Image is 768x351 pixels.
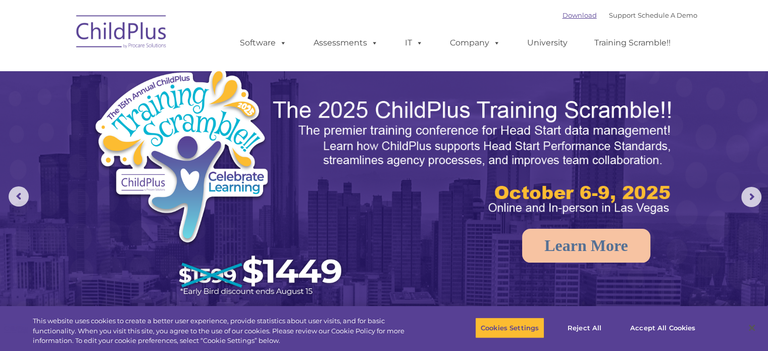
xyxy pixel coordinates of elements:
[140,67,171,74] span: Last name
[562,11,597,19] a: Download
[638,11,697,19] a: Schedule A Demo
[584,33,681,53] a: Training Scramble!!
[609,11,636,19] a: Support
[475,317,544,338] button: Cookies Settings
[625,317,701,338] button: Accept All Cookies
[741,317,763,339] button: Close
[33,316,423,346] div: This website uses cookies to create a better user experience, provide statistics about user visit...
[303,33,388,53] a: Assessments
[140,108,183,116] span: Phone number
[562,11,697,19] font: |
[517,33,578,53] a: University
[440,33,510,53] a: Company
[230,33,297,53] a: Software
[395,33,433,53] a: IT
[553,317,616,338] button: Reject All
[522,229,650,263] a: Learn More
[71,8,172,59] img: ChildPlus by Procare Solutions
